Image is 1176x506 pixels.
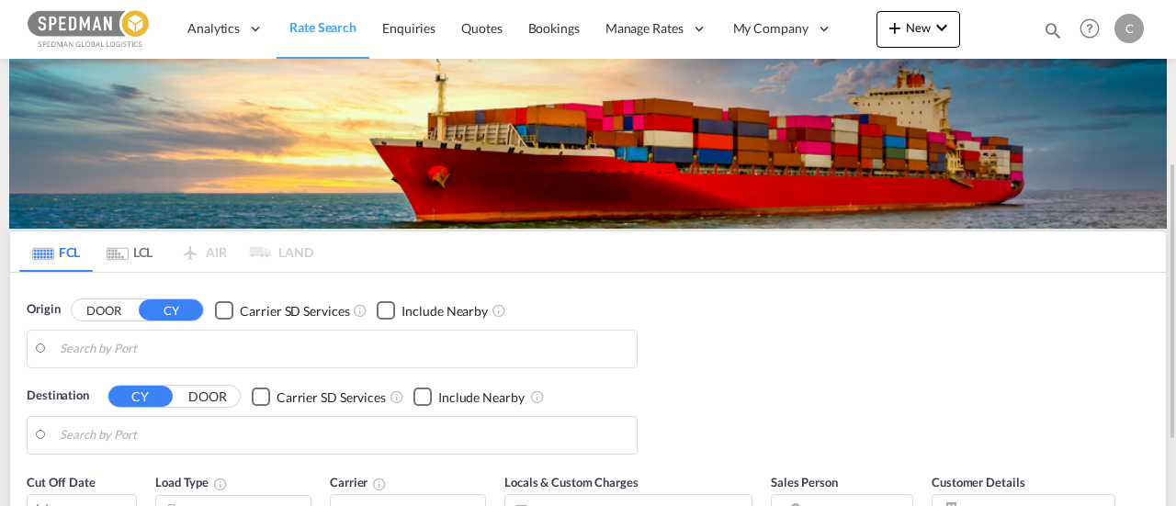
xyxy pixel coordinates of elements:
[27,475,96,489] span: Cut Off Date
[1074,13,1105,44] span: Help
[377,300,488,320] md-checkbox: Checkbox No Ink
[108,386,173,407] button: CY
[93,231,166,272] md-tab-item: LCL
[884,17,906,39] md-icon: icon-plus 400-fg
[139,299,203,320] button: CY
[438,388,525,407] div: Include Nearby
[175,386,240,407] button: DOOR
[413,387,525,406] md-checkbox: Checkbox No Ink
[771,475,838,489] span: Sales Person
[72,299,136,320] button: DOOR
[461,20,502,36] span: Quotes
[1043,20,1063,48] div: icon-magnify
[213,477,228,491] md-icon: icon-information-outline
[330,475,387,489] span: Carrier
[492,303,506,318] md-icon: Unchecked: Ignores neighbouring ports when fetching rates.Checked : Includes neighbouring ports w...
[876,11,960,48] button: icon-plus 400-fgNewicon-chevron-down
[187,19,240,38] span: Analytics
[401,302,488,320] div: Include Nearby
[27,387,89,405] span: Destination
[1114,14,1144,43] div: C
[733,19,808,38] span: My Company
[277,388,386,407] div: Carrier SD Services
[353,303,367,318] md-icon: Unchecked: Search for CY (Container Yard) services for all selected carriers.Checked : Search for...
[252,387,386,406] md-checkbox: Checkbox No Ink
[240,302,349,320] div: Carrier SD Services
[60,422,628,449] input: Search by Port
[382,20,435,36] span: Enquiries
[1043,20,1063,40] md-icon: icon-magnify
[19,231,93,272] md-tab-item: FCL
[530,389,545,404] md-icon: Unchecked: Ignores neighbouring ports when fetching rates.Checked : Includes neighbouring ports w...
[390,389,404,404] md-icon: Unchecked: Search for CY (Container Yard) services for all selected carriers.Checked : Search for...
[9,59,1167,229] img: LCL+%26+FCL+BACKGROUND.png
[60,335,628,363] input: Search by Port
[528,20,580,36] span: Bookings
[215,300,349,320] md-checkbox: Checkbox No Ink
[27,300,60,319] span: Origin
[372,477,387,491] md-icon: The selected Trucker/Carrierwill be displayed in the rate results If the rates are from another f...
[289,19,356,35] span: Rate Search
[1074,13,1114,46] div: Help
[884,20,953,35] span: New
[504,475,639,489] span: Locals & Custom Charges
[28,8,152,50] img: c12ca350ff1b11efb6b291369744d907.png
[155,475,228,489] span: Load Type
[605,19,684,38] span: Manage Rates
[931,17,953,39] md-icon: icon-chevron-down
[19,231,313,272] md-pagination-wrapper: Use the left and right arrow keys to navigate between tabs
[932,475,1024,489] span: Customer Details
